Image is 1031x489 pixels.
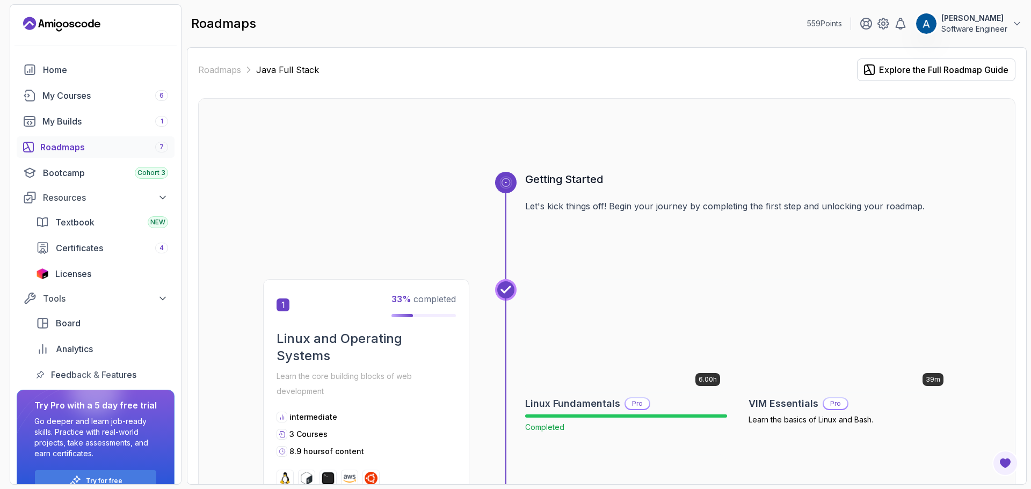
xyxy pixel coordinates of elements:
a: certificates [30,237,175,259]
a: bootcamp [17,162,175,184]
img: ubuntu logo [365,472,377,485]
a: feedback [30,364,175,385]
span: NEW [150,218,165,227]
img: terminal logo [322,472,335,485]
span: Feedback & Features [51,368,136,381]
button: Tools [17,289,175,308]
span: Textbook [55,216,95,229]
a: VIM Essentials card39mVIM EssentialsProLearn the basics of Linux and Bash. [749,279,950,425]
button: user profile image[PERSON_NAME]Software Engineer [916,13,1022,34]
img: VIM Essentials card [749,280,950,392]
p: Pro [824,398,847,409]
span: Analytics [56,342,93,355]
span: 1 [277,298,289,311]
p: Learn the core building blocks of web development [277,369,456,399]
img: linux logo [279,472,292,485]
p: Let's kick things off! Begin your journey by completing the first step and unlocking your roadmap. [525,200,950,213]
button: Resources [17,188,175,207]
span: 4 [159,244,164,252]
span: completed [391,294,456,304]
span: Licenses [55,267,91,280]
a: home [17,59,175,81]
div: Bootcamp [43,166,168,179]
span: Completed [525,422,564,432]
a: Linux Fundamentals card6.00hLinux FundamentalsProCompleted [525,279,727,433]
p: Go deeper and learn job-ready skills. Practice with real-world projects, take assessments, and ea... [34,416,157,459]
div: Home [43,63,168,76]
a: builds [17,111,175,132]
a: textbook [30,211,175,233]
p: Learn the basics of Linux and Bash. [749,414,950,425]
img: jetbrains icon [36,268,49,279]
p: intermediate [289,412,337,422]
img: user profile image [916,13,936,34]
p: 39m [926,375,940,384]
a: board [30,312,175,334]
h3: Getting Started [525,172,950,187]
span: 1 [161,117,163,126]
span: 3 Courses [289,429,328,439]
img: aws logo [343,472,356,485]
div: My Builds [42,115,168,128]
span: Board [56,317,81,330]
div: Tools [43,292,168,305]
h2: Linux and Operating Systems [277,330,456,364]
img: bash logo [300,472,313,485]
p: 6.00h [699,375,717,384]
button: Explore the Full Roadmap Guide [857,59,1015,81]
a: licenses [30,263,175,284]
a: roadmaps [17,136,175,158]
a: Roadmaps [198,63,241,76]
a: Try for free [86,477,122,485]
p: 8.9 hours of content [289,446,364,457]
span: 6 [159,91,164,100]
span: 7 [159,143,164,151]
p: Java Full Stack [256,63,319,76]
a: analytics [30,338,175,360]
img: Linux Fundamentals card [526,280,727,392]
span: Certificates [56,242,103,254]
a: courses [17,85,175,106]
div: Explore the Full Roadmap Guide [879,63,1008,76]
p: 559 Points [807,18,842,29]
p: [PERSON_NAME] [941,13,1007,24]
h2: Linux Fundamentals [525,396,620,411]
button: Open Feedback Button [992,450,1018,476]
div: My Courses [42,89,168,102]
p: Software Engineer [941,24,1007,34]
p: Pro [626,398,649,409]
h2: roadmaps [191,15,256,32]
div: Resources [43,191,168,204]
span: Cohort 3 [137,169,165,177]
div: Roadmaps [40,141,168,154]
h2: VIM Essentials [749,396,818,411]
span: 33 % [391,294,411,304]
a: Landing page [23,16,100,33]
